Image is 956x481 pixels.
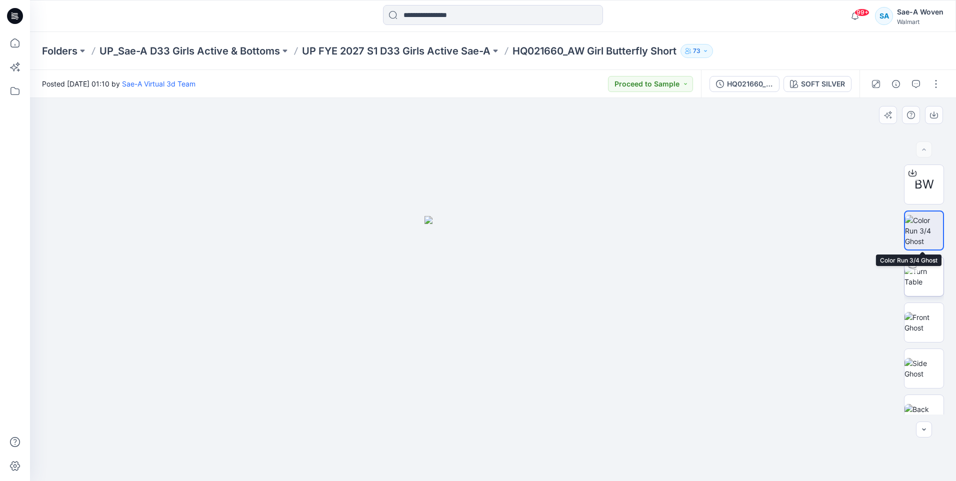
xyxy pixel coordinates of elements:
div: Walmart [897,18,943,25]
div: SOFT SILVER [801,78,845,89]
img: Back Ghost [904,404,943,425]
a: Folders [42,44,77,58]
a: Sae-A Virtual 3d Team [122,79,195,88]
button: HQ021660_FIT [709,76,779,92]
a: UP_Sae-A D33 Girls Active & Bottoms [99,44,280,58]
span: Posted [DATE] 01:10 by [42,78,195,89]
a: UP FYE 2027 S1 D33 Girls Active Sae-A [302,44,490,58]
div: HQ021660_FIT [727,78,773,89]
img: Color Run 3/4 Ghost [905,215,943,246]
button: SOFT SILVER [783,76,851,92]
p: 73 [693,45,700,56]
button: Details [888,76,904,92]
div: SA [875,7,893,25]
img: Front Ghost [904,312,943,333]
button: 73 [680,44,713,58]
div: Sae-A Woven [897,6,943,18]
span: 99+ [854,8,869,16]
img: Turn Table [904,266,943,287]
img: eyJhbGciOiJIUzI1NiIsImtpZCI6IjAiLCJzbHQiOiJzZXMiLCJ0eXAiOiJKV1QifQ.eyJkYXRhIjp7InR5cGUiOiJzdG9yYW... [424,216,561,481]
p: HQ021660_AW Girl Butterfly Short [512,44,676,58]
img: Side Ghost [904,358,943,379]
span: BW [914,175,934,193]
